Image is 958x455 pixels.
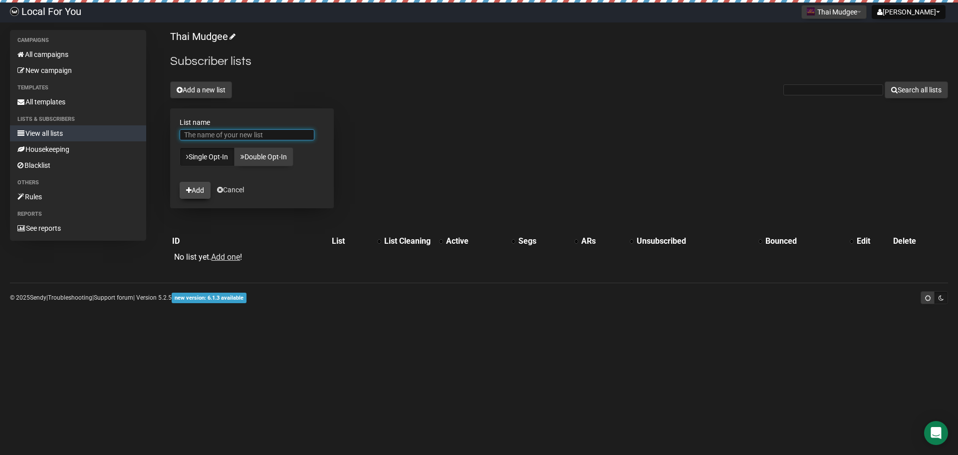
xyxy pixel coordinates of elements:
[10,82,146,94] li: Templates
[382,234,444,248] th: List Cleaning: No sort applied, activate to apply an ascending sort
[444,234,516,248] th: Active: No sort applied, activate to apply an ascending sort
[765,236,845,246] div: Bounced
[635,234,763,248] th: Unsubscribed: No sort applied, activate to apply an ascending sort
[10,125,146,141] a: View all lists
[637,236,753,246] div: Unsubscribed
[857,236,890,246] div: Edit
[10,113,146,125] li: Lists & subscribers
[10,189,146,205] a: Rules
[170,52,948,70] h2: Subscriber lists
[924,421,948,445] div: Open Intercom Messenger
[446,236,506,246] div: Active
[172,294,246,301] a: new version: 6.1.3 available
[763,234,855,248] th: Bounced: No sort applied, activate to apply an ascending sort
[180,118,324,127] label: List name
[384,236,434,246] div: List Cleaning
[180,147,235,166] a: Single Opt-In
[330,234,382,248] th: List: No sort applied, activate to apply an ascending sort
[10,62,146,78] a: New campaign
[855,234,892,248] th: Edit: No sort applied, sorting is disabled
[807,7,815,15] img: 943.png
[516,234,579,248] th: Segs: No sort applied, activate to apply an ascending sort
[170,30,234,42] a: Thai Mudgee
[172,236,327,246] div: ID
[170,248,329,266] td: No list yet. !
[30,294,46,301] a: Sendy
[332,236,372,246] div: List
[10,157,146,173] a: Blacklist
[180,182,211,199] button: Add
[10,220,146,236] a: See reports
[801,5,867,19] button: Thai Mudgee
[885,81,948,98] button: Search all lists
[10,34,146,46] li: Campaigns
[872,5,946,19] button: [PERSON_NAME]
[170,234,329,248] th: ID: No sort applied, sorting is disabled
[581,236,625,246] div: ARs
[10,7,19,16] img: d61d2441668da63f2d83084b75c85b29
[172,293,246,303] span: new version: 6.1.3 available
[217,186,244,194] a: Cancel
[518,236,569,246] div: Segs
[10,141,146,157] a: Housekeeping
[211,252,240,262] a: Add one
[10,94,146,110] a: All templates
[891,234,948,248] th: Delete: No sort applied, sorting is disabled
[48,294,92,301] a: Troubleshooting
[170,81,232,98] button: Add a new list
[579,234,635,248] th: ARs: No sort applied, activate to apply an ascending sort
[234,147,293,166] a: Double Opt-In
[94,294,133,301] a: Support forum
[10,177,146,189] li: Others
[180,129,314,140] input: The name of your new list
[10,292,246,303] p: © 2025 | | | Version 5.2.5
[10,208,146,220] li: Reports
[10,46,146,62] a: All campaigns
[893,236,946,246] div: Delete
